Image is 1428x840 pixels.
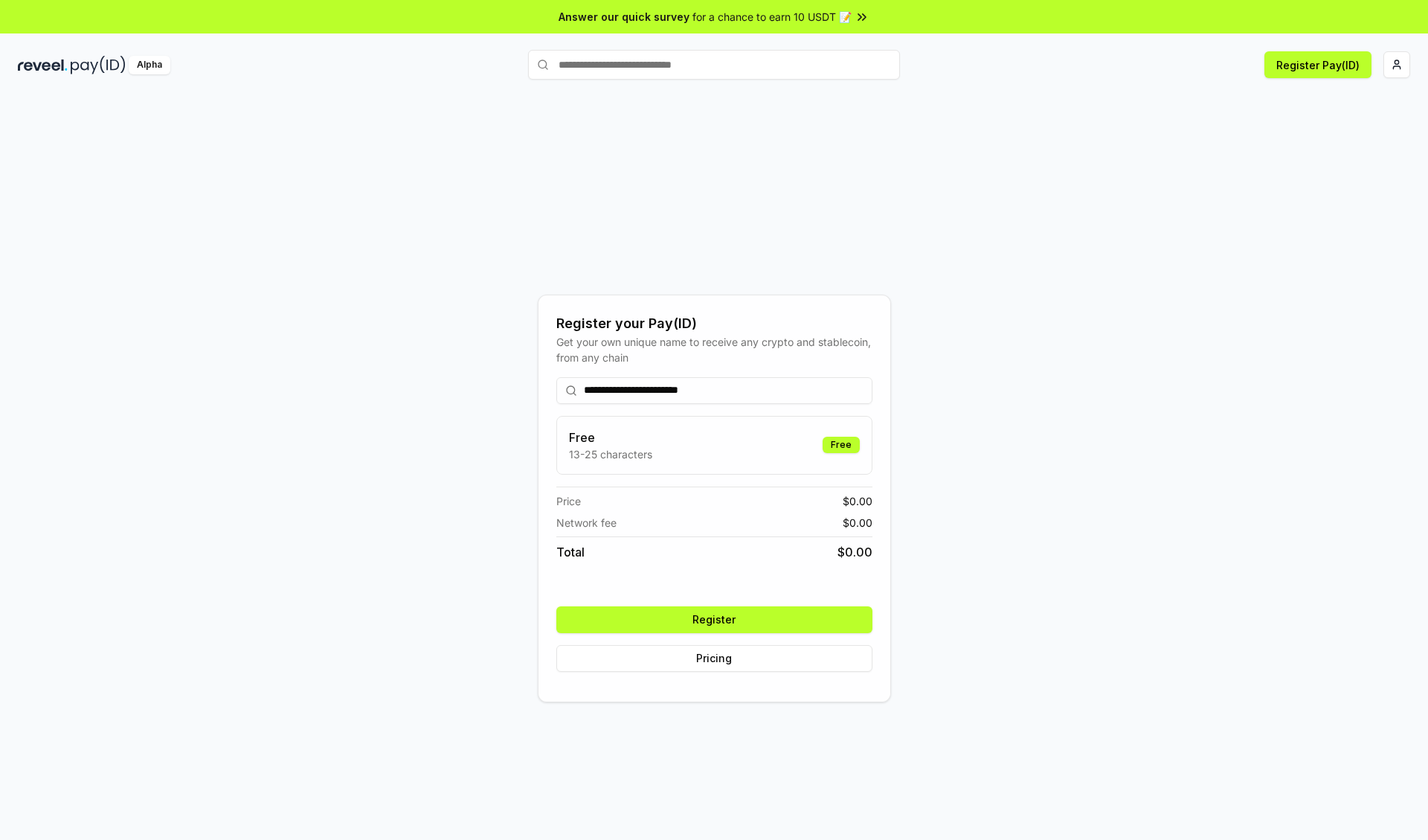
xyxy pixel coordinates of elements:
[837,543,872,561] span: $ 0.00
[71,56,126,74] img: pay_id
[556,543,585,561] span: Total
[569,446,652,462] p: 13-25 characters
[18,56,68,74] img: reveel_dark
[843,493,872,509] span: $ 0.00
[569,429,652,446] h3: Free
[692,9,852,25] span: for a chance to earn 10 USDT 📝
[556,493,581,509] span: Price
[129,56,170,74] div: Alpha
[556,515,617,530] span: Network fee
[1264,51,1371,78] button: Register Pay(ID)
[556,313,872,334] div: Register your Pay(ID)
[556,334,872,365] div: Get your own unique name to receive any crypto and stablecoin, from any chain
[823,437,860,453] div: Free
[556,606,872,633] button: Register
[559,9,689,25] span: Answer our quick survey
[556,645,872,672] button: Pricing
[843,515,872,530] span: $ 0.00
